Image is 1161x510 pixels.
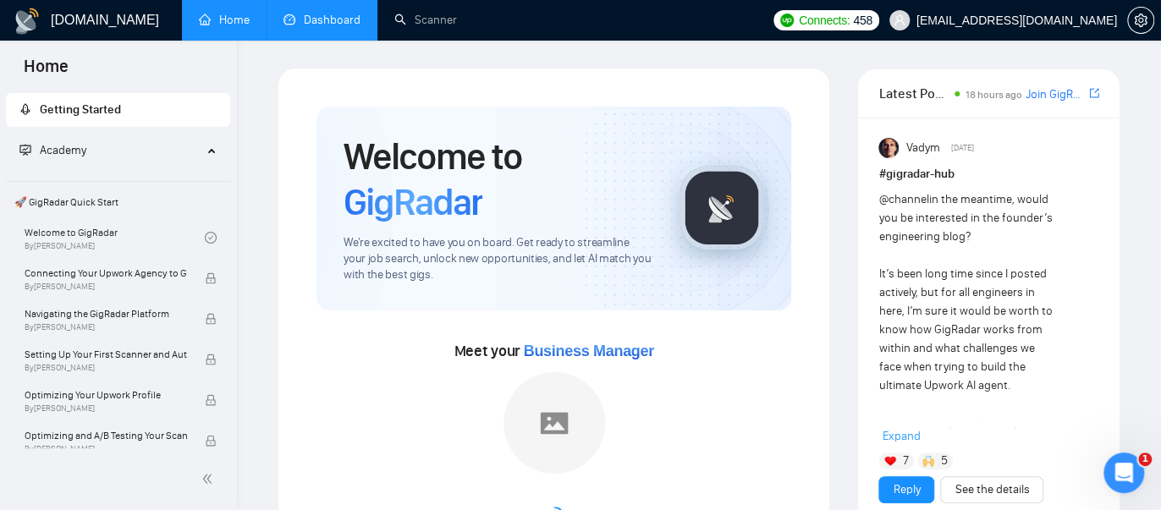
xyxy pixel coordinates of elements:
[25,282,187,292] span: By [PERSON_NAME]
[19,143,86,157] span: Academy
[344,235,652,283] span: We're excited to have you on board. Get ready to streamline your job search, unlock new opportuni...
[878,192,928,206] span: @channel
[199,13,250,27] a: homeHome
[25,363,187,373] span: By [PERSON_NAME]
[878,165,1099,184] h1: # gigradar-hub
[25,387,187,403] span: Optimizing Your Upwork Profile
[205,232,217,244] span: check-circle
[25,322,187,332] span: By [PERSON_NAME]
[25,265,187,282] span: Connecting Your Upwork Agency to GigRadar
[903,452,909,469] span: 7
[454,342,654,360] span: Meet your
[14,8,41,35] img: logo
[1026,85,1086,104] a: Join GigRadar Slack Community
[1103,452,1144,493] iframe: Intercom live chat
[205,354,217,365] span: lock
[25,427,187,444] span: Optimizing and A/B Testing Your Scanner for Better Results
[965,89,1021,101] span: 18 hours ago
[6,93,230,127] li: Getting Started
[680,166,764,250] img: gigradar-logo.png
[882,429,920,443] span: Expand
[19,103,31,115] span: rocket
[951,140,974,156] span: [DATE]
[344,134,652,225] h1: Welcome to
[19,144,31,156] span: fund-projection-screen
[878,83,949,104] span: Latest Posts from the GigRadar Community
[394,13,457,27] a: searchScanner
[1089,86,1099,100] span: export
[941,452,948,469] span: 5
[893,480,920,499] a: Reply
[524,343,654,359] span: Business Manager
[10,54,82,90] span: Home
[922,455,934,467] img: 🙌
[878,138,899,158] img: Vadym
[1127,14,1154,27] a: setting
[799,11,850,30] span: Connects:
[25,219,205,256] a: Welcome to GigRadarBy[PERSON_NAME]
[205,272,217,284] span: lock
[955,480,1029,499] a: See the details
[894,14,905,26] span: user
[25,444,187,454] span: By [PERSON_NAME]
[201,470,218,487] span: double-left
[205,313,217,325] span: lock
[1138,452,1152,466] span: 1
[8,185,228,219] span: 🚀 GigRadar Quick Start
[1089,85,1099,101] a: export
[205,435,217,447] span: lock
[40,102,121,117] span: Getting Started
[780,14,794,27] img: upwork-logo.png
[940,476,1043,503] button: See the details
[853,11,872,30] span: 458
[25,346,187,363] span: Setting Up Your First Scanner and Auto-Bidder
[503,372,605,474] img: placeholder.png
[25,403,187,414] span: By [PERSON_NAME]
[205,394,217,406] span: lock
[40,143,86,157] span: Academy
[1127,7,1154,34] button: setting
[884,455,896,467] img: ❤️
[906,139,940,157] span: Vadym
[283,13,360,27] a: dashboardDashboard
[1128,14,1153,27] span: setting
[25,305,187,322] span: Navigating the GigRadar Platform
[344,179,482,225] span: GigRadar
[878,476,934,503] button: Reply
